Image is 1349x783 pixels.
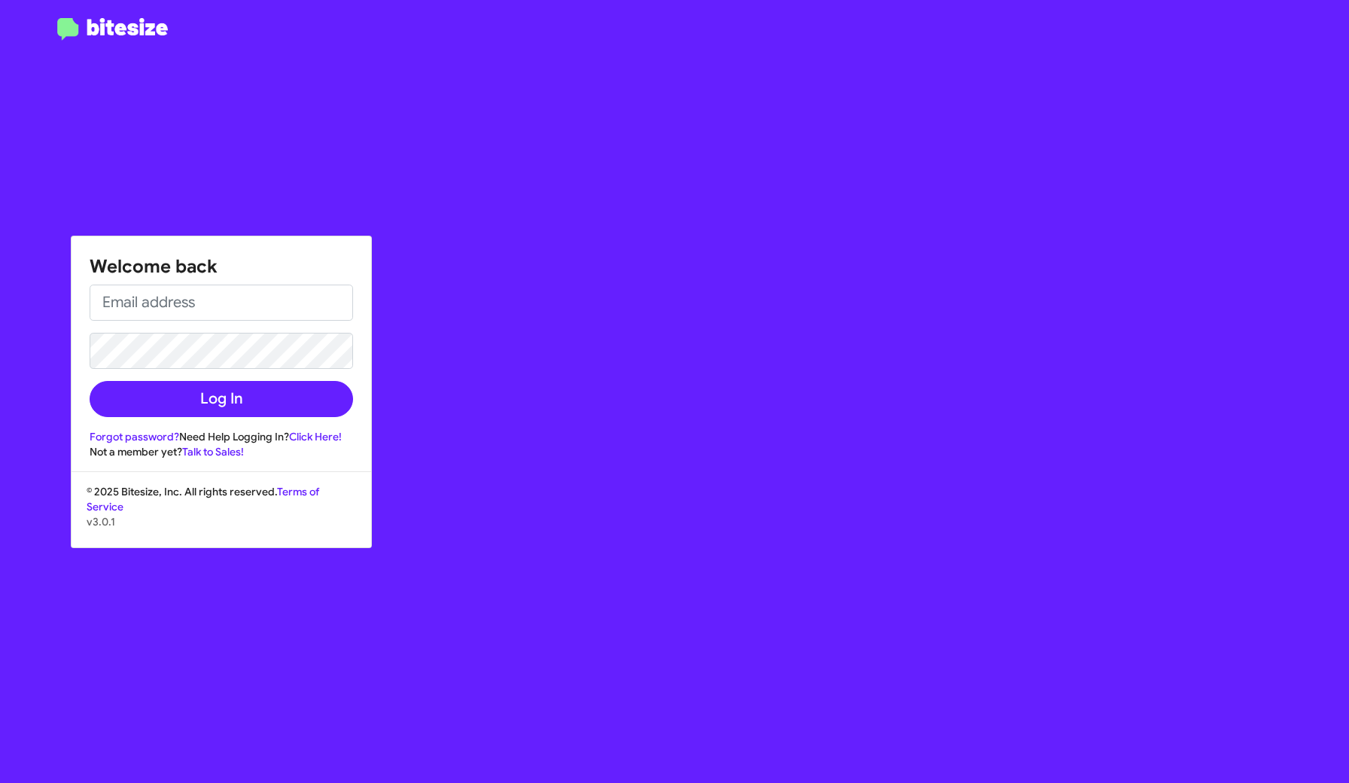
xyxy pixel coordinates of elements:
p: v3.0.1 [87,514,356,529]
a: Click Here! [289,430,342,443]
div: Need Help Logging In? [90,429,353,444]
div: © 2025 Bitesize, Inc. All rights reserved. [72,484,371,547]
a: Forgot password? [90,430,179,443]
a: Talk to Sales! [182,445,244,459]
a: Terms of Service [87,485,319,513]
button: Log In [90,381,353,417]
input: Email address [90,285,353,321]
div: Not a member yet? [90,444,353,459]
h1: Welcome back [90,254,353,279]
